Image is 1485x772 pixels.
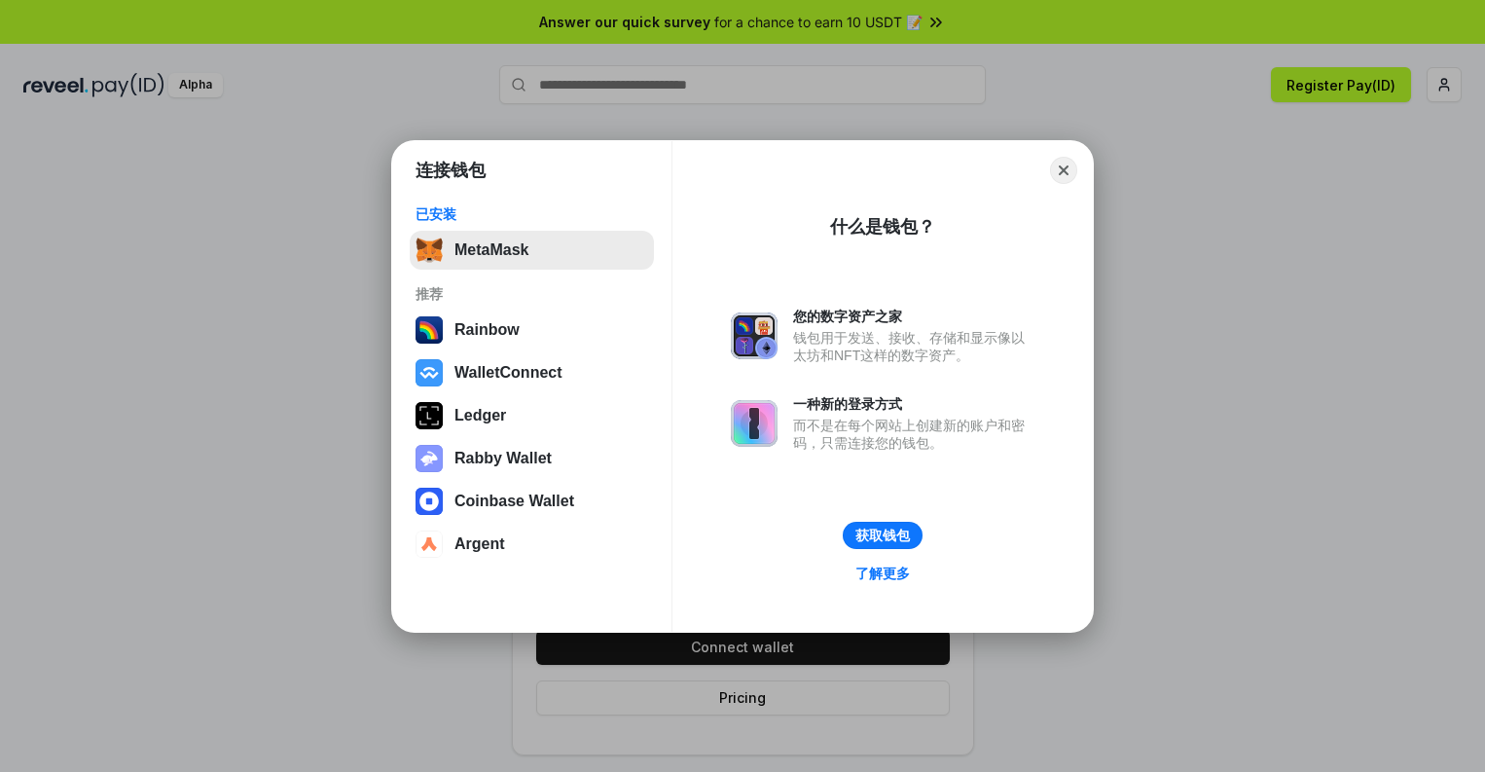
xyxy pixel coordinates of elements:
img: svg+xml,%3Csvg%20xmlns%3D%22http%3A%2F%2Fwww.w3.org%2F2000%2Fsvg%22%20fill%3D%22none%22%20viewBox... [731,400,778,447]
button: WalletConnect [410,353,654,392]
button: Argent [410,525,654,564]
div: WalletConnect [454,364,562,382]
button: Rabby Wallet [410,439,654,478]
div: Argent [454,535,505,553]
div: MetaMask [454,241,528,259]
img: svg+xml,%3Csvg%20xmlns%3D%22http%3A%2F%2Fwww.w3.org%2F2000%2Fsvg%22%20fill%3D%22none%22%20viewBox... [416,445,443,472]
div: 什么是钱包？ [830,215,935,239]
div: Coinbase Wallet [454,493,574,510]
div: 一种新的登录方式 [793,395,1034,413]
img: svg+xml,%3Csvg%20width%3D%2228%22%20height%3D%2228%22%20viewBox%3D%220%200%2028%2028%22%20fill%3D... [416,359,443,386]
div: Rainbow [454,321,520,339]
img: svg+xml,%3Csvg%20width%3D%2228%22%20height%3D%2228%22%20viewBox%3D%220%200%2028%2028%22%20fill%3D... [416,488,443,515]
h1: 连接钱包 [416,159,486,182]
button: Coinbase Wallet [410,482,654,521]
div: 了解更多 [855,565,910,582]
div: Ledger [454,407,506,424]
div: 推荐 [416,285,648,303]
a: 了解更多 [844,561,922,586]
img: svg+xml,%3Csvg%20width%3D%22120%22%20height%3D%22120%22%20viewBox%3D%220%200%20120%20120%22%20fil... [416,316,443,344]
button: Ledger [410,396,654,435]
img: svg+xml,%3Csvg%20xmlns%3D%22http%3A%2F%2Fwww.w3.org%2F2000%2Fsvg%22%20width%3D%2228%22%20height%3... [416,402,443,429]
img: svg+xml,%3Csvg%20fill%3D%22none%22%20height%3D%2233%22%20viewBox%3D%220%200%2035%2033%22%20width%... [416,237,443,264]
button: Rainbow [410,311,654,349]
button: Close [1050,157,1077,184]
img: svg+xml,%3Csvg%20xmlns%3D%22http%3A%2F%2Fwww.w3.org%2F2000%2Fsvg%22%20fill%3D%22none%22%20viewBox... [731,312,778,359]
div: Rabby Wallet [454,450,552,467]
div: 您的数字资产之家 [793,308,1034,325]
div: 而不是在每个网站上创建新的账户和密码，只需连接您的钱包。 [793,417,1034,452]
div: 获取钱包 [855,527,910,544]
img: svg+xml,%3Csvg%20width%3D%2228%22%20height%3D%2228%22%20viewBox%3D%220%200%2028%2028%22%20fill%3D... [416,531,443,558]
div: 已安装 [416,205,648,223]
div: 钱包用于发送、接收、存储和显示像以太坊和NFT这样的数字资产。 [793,329,1034,364]
button: 获取钱包 [843,522,923,549]
button: MetaMask [410,231,654,270]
